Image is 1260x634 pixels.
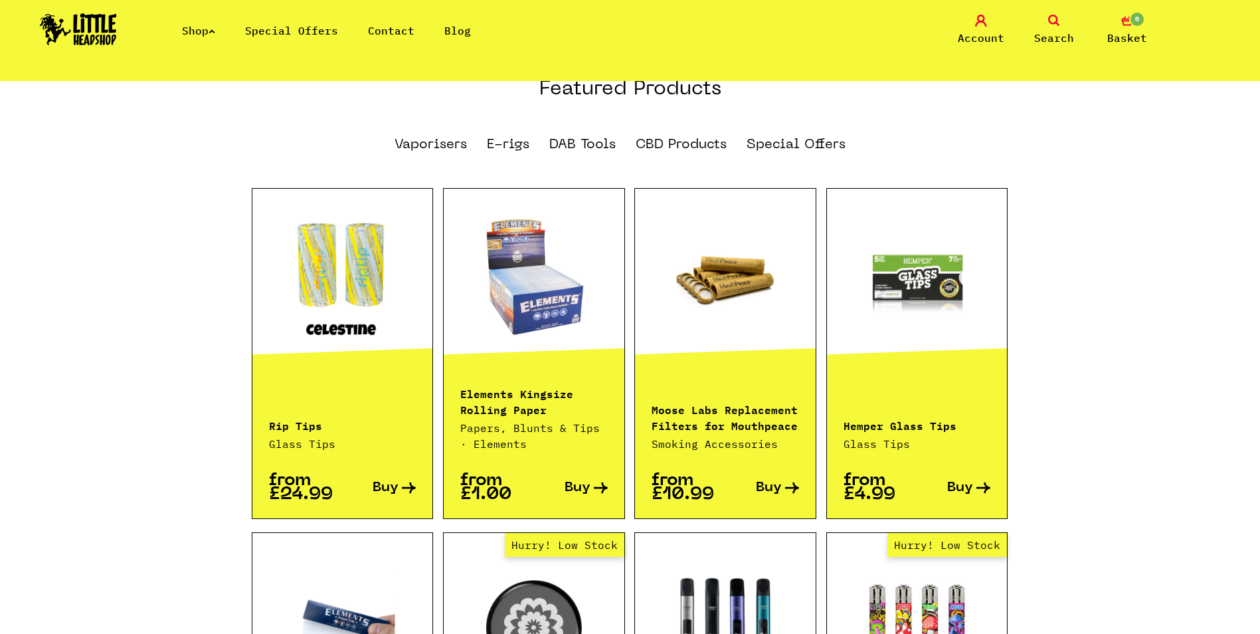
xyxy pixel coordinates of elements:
[725,474,799,502] a: Buy
[269,474,343,502] p: from £24.99
[368,24,414,37] a: Contact
[565,481,590,495] span: Buy
[917,474,991,502] a: Buy
[844,436,991,452] p: Glass Tips
[1129,11,1145,27] span: 0
[444,24,471,37] a: Blog
[487,138,529,152] a: E-rigs
[1107,30,1147,46] span: Basket
[652,474,725,502] p: from £10.99
[1094,15,1160,46] a: 0 Basket
[844,417,991,433] p: Hemper Glass Tips
[460,385,608,417] p: Elements Kingsize Rolling Paper
[252,77,1009,132] h2: Featured Products
[958,30,1004,46] span: Account
[460,474,534,502] p: from £1.00
[505,533,624,557] span: Hurry! Low Stock
[652,401,799,433] p: Moose Labs Replacement Filters for Mouthpeace
[844,474,917,502] p: from £4.99
[887,533,1007,557] span: Hurry! Low Stock
[1034,30,1074,46] span: Search
[182,24,215,37] a: Shop
[342,474,416,502] a: Buy
[747,138,846,152] a: Special Offers
[1021,15,1087,46] a: Search
[269,417,416,433] p: Rip Tips
[636,138,727,152] a: CBD Products
[756,481,782,495] span: Buy
[245,24,338,37] a: Special Offers
[395,138,467,152] a: Vaporisers
[549,138,616,152] a: DAB Tools
[652,436,799,452] p: Smoking Accessories
[373,481,399,495] span: Buy
[534,474,608,502] a: Buy
[947,481,973,495] span: Buy
[460,420,608,452] p: Papers, Blunts & Tips · Elements
[269,436,416,452] p: Glass Tips
[40,13,117,45] img: Little Head Shop Logo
